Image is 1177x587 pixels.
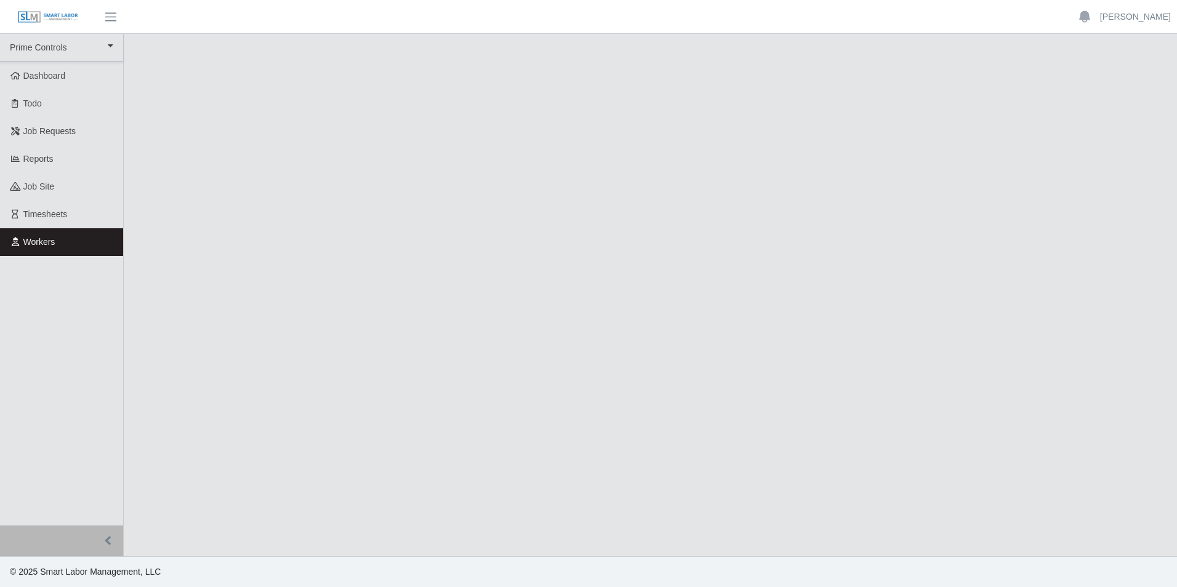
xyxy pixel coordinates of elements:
span: Dashboard [23,71,66,81]
span: Workers [23,237,55,247]
a: [PERSON_NAME] [1100,10,1171,23]
span: job site [23,182,55,191]
span: Job Requests [23,126,76,136]
span: Todo [23,98,42,108]
img: SLM Logo [17,10,79,24]
span: Timesheets [23,209,68,219]
span: © 2025 Smart Labor Management, LLC [10,567,161,577]
span: Reports [23,154,54,164]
